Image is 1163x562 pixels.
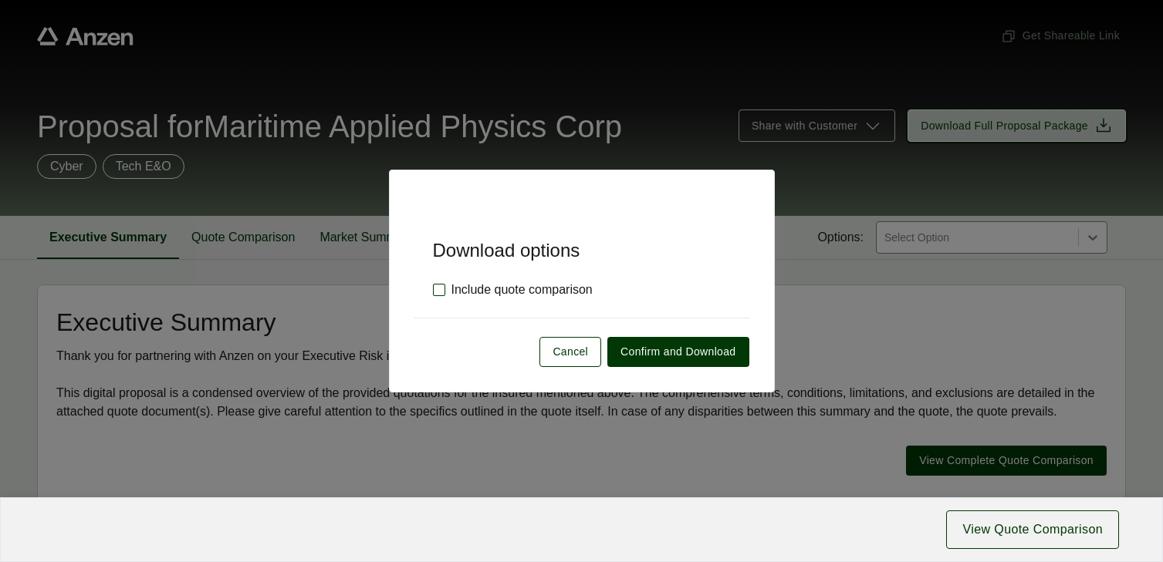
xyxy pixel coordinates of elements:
[539,337,601,367] button: Cancel
[553,344,588,360] span: Cancel
[433,281,593,299] label: Include quote comparison
[620,344,735,360] span: Confirm and Download
[607,337,749,367] button: Confirm and Download
[946,510,1119,549] button: View Quote Comparison
[414,214,749,262] h5: Download options
[962,520,1103,539] span: View Quote Comparison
